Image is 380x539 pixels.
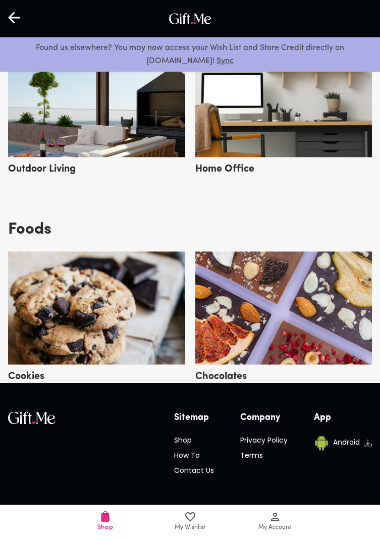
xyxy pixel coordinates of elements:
h5: Outdoor Living [8,159,76,176]
h6: Terms [240,450,288,461]
h6: Company [240,411,288,425]
h6: Privacy Policy [240,435,288,446]
img: GiftMe Logo [167,11,214,27]
img: outdoor_furniture_male.png [8,44,185,157]
h6: How To [174,450,214,461]
span: My Account [258,523,291,532]
img: Android [314,435,329,450]
h6: Android [333,437,360,448]
h6: Sitemap [174,411,214,425]
span: My Wishlist [175,523,205,532]
a: Sync [216,57,234,65]
img: chocolates.png [195,251,372,364]
h6: Shop [174,435,214,446]
a: AndroidAndroid [314,435,372,450]
img: office_furniture_male.png [195,44,372,157]
h6: App [314,411,372,425]
img: GiftMe Logo [8,411,56,423]
h3: Foods [8,216,51,243]
a: My Account [233,505,317,539]
span: Shop [97,522,113,532]
img: cookies.png [8,251,185,364]
a: Chocolates [195,357,372,381]
a: Outdoor Living [8,149,185,174]
h5: Chocolates [195,366,247,383]
a: Cookies [8,357,185,381]
p: Found us elsewhere? You may now access your Wish List and Store Credit directly on [DOMAIN_NAME]! [8,41,372,68]
h5: Cookies [8,366,44,383]
a: My Wishlist [148,505,233,539]
a: Home Office [195,149,372,174]
h6: Contact Us [174,465,214,476]
a: Shop [63,505,148,539]
h5: Home Office [195,159,254,176]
